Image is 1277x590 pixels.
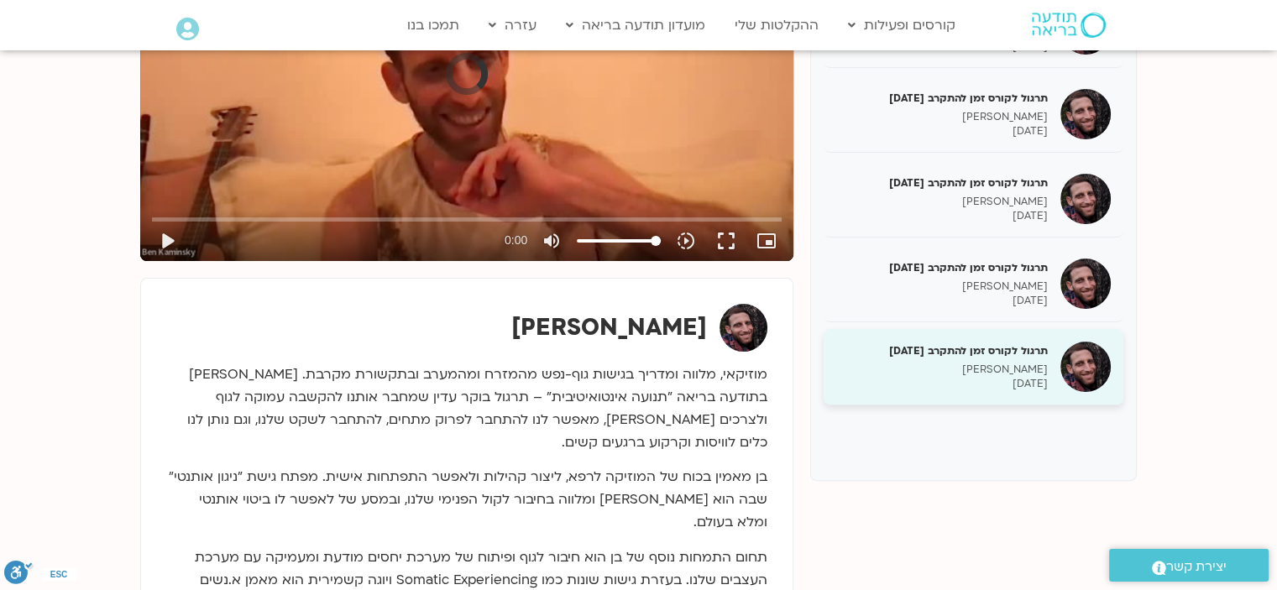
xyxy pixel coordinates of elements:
p: [PERSON_NAME] [836,279,1048,294]
h5: תרגול לקורס זמן להתקרב [DATE] [836,175,1048,191]
p: [DATE] [836,209,1048,223]
img: בן קמינסקי [720,304,767,352]
p: בן מאמין בכוח של המוזיקה לרפא, ליצור קהילות ולאפשר התפתחות אישית. מפתח גישת ״ניגון אותנטי״ שבה הו... [166,466,767,534]
a: עזרה [480,9,545,41]
img: תרגול לקורס זמן להתקרב 24.8.25 [1060,342,1111,392]
p: [PERSON_NAME] [836,363,1048,377]
h5: תרגול לקורס זמן להתקרב [DATE] [836,260,1048,275]
img: תודעה בריאה [1032,13,1106,38]
a: תמכו בנו [399,9,468,41]
img: תרגול לקורס זמן להתקרב 18.8.25 [1060,258,1111,309]
p: [PERSON_NAME] [836,110,1048,124]
h5: תרגול לקורס זמן להתקרב [DATE] [836,343,1048,358]
p: [DATE] [836,377,1048,391]
p: מוזיקאי, מלווה ומדריך בגישות גוף-נפש מהמזרח ומהמערב ובתקשורת מקרבת. [PERSON_NAME] בתודעה בריאה ״ת... [166,363,767,454]
span: יצירת קשר [1166,556,1227,578]
a: קורסים ופעילות [840,9,964,41]
p: [DATE] [836,124,1048,138]
img: תרגול לקורס זמן להתקרב 3.8.25 [1060,89,1111,139]
a: מועדון תודעה בריאה [557,9,714,41]
h5: תרגול לקורס זמן להתקרב [DATE] [836,91,1048,106]
img: תרגול לקורס זמן להתקרב 10.8.25 [1060,174,1111,224]
a: יצירת קשר [1109,549,1269,582]
a: ההקלטות שלי [726,9,827,41]
p: [PERSON_NAME] [836,195,1048,209]
p: [DATE] [836,294,1048,308]
strong: [PERSON_NAME] [511,311,707,343]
